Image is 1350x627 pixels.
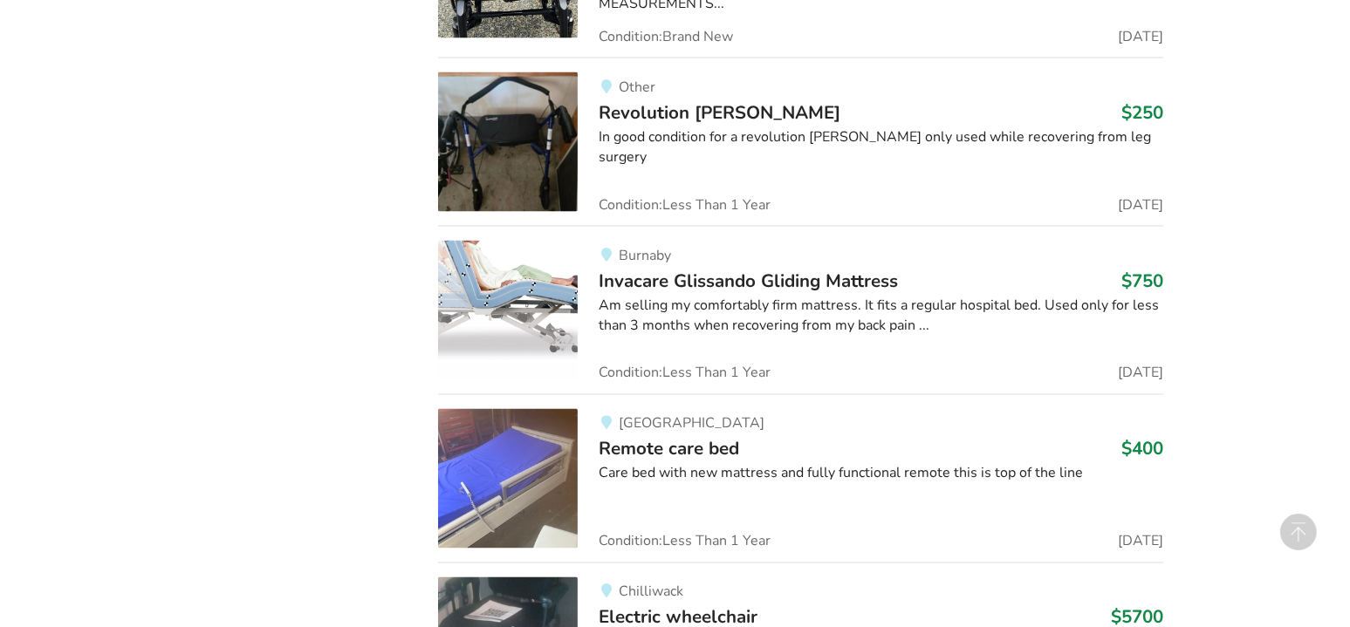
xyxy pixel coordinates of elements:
[599,269,898,293] span: Invacare Glissando Gliding Mattress
[438,394,1163,562] a: bedroom equipment-remote care bed [GEOGRAPHIC_DATA]Remote care bed$400Care bed with new mattress ...
[1118,198,1163,212] span: [DATE]
[1118,366,1163,380] span: [DATE]
[599,437,739,461] span: Remote care bed
[599,30,733,44] span: Condition: Brand New
[619,246,671,265] span: Burnaby
[438,72,578,212] img: mobility-revolution walker
[1121,438,1163,460] h3: $400
[1118,30,1163,44] span: [DATE]
[438,409,578,549] img: bedroom equipment-remote care bed
[1121,101,1163,124] h3: $250
[619,414,764,433] span: [GEOGRAPHIC_DATA]
[599,127,1163,167] div: In good condition for a revolution [PERSON_NAME] only used while recovering from leg surgery
[619,78,655,97] span: Other
[599,366,771,380] span: Condition: Less Than 1 Year
[599,198,771,212] span: Condition: Less Than 1 Year
[438,58,1163,226] a: mobility-revolution walker OtherRevolution [PERSON_NAME]$250In good condition for a revolution [P...
[619,583,683,602] span: Chilliwack
[438,226,1163,394] a: bedroom equipment-invacare glissando gliding mattressBurnabyInvacare Glissando Gliding Mattress$7...
[1121,269,1163,292] h3: $750
[599,535,771,549] span: Condition: Less Than 1 Year
[599,464,1163,484] div: Care bed with new mattress and fully functional remote this is top of the line
[438,241,578,380] img: bedroom equipment-invacare glissando gliding mattress
[599,100,840,125] span: Revolution [PERSON_NAME]
[599,296,1163,336] div: Am selling my comfortably firm mattress. It fits a regular hospital bed. Used only for less than ...
[1118,535,1163,549] span: [DATE]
